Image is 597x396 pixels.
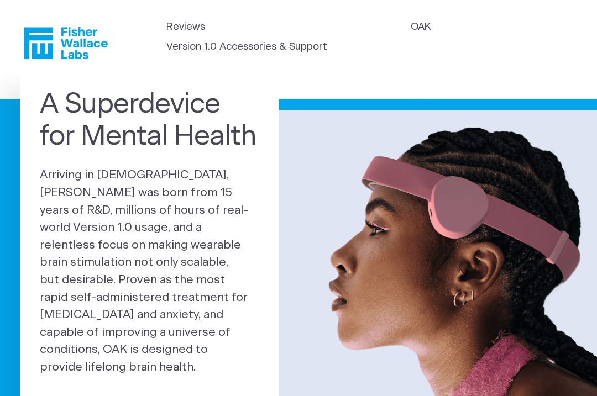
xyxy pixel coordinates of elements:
h1: A Superdevice for Mental Health [40,89,259,153]
p: Arriving in [DEMOGRAPHIC_DATA], [PERSON_NAME] was born from 15 years of R&D, millions of hours of... [40,166,259,376]
a: Reviews [166,20,205,35]
a: OAK [411,20,431,35]
a: Fisher Wallace [24,27,108,59]
a: Version 1.0 Accessories & Support [166,40,327,55]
